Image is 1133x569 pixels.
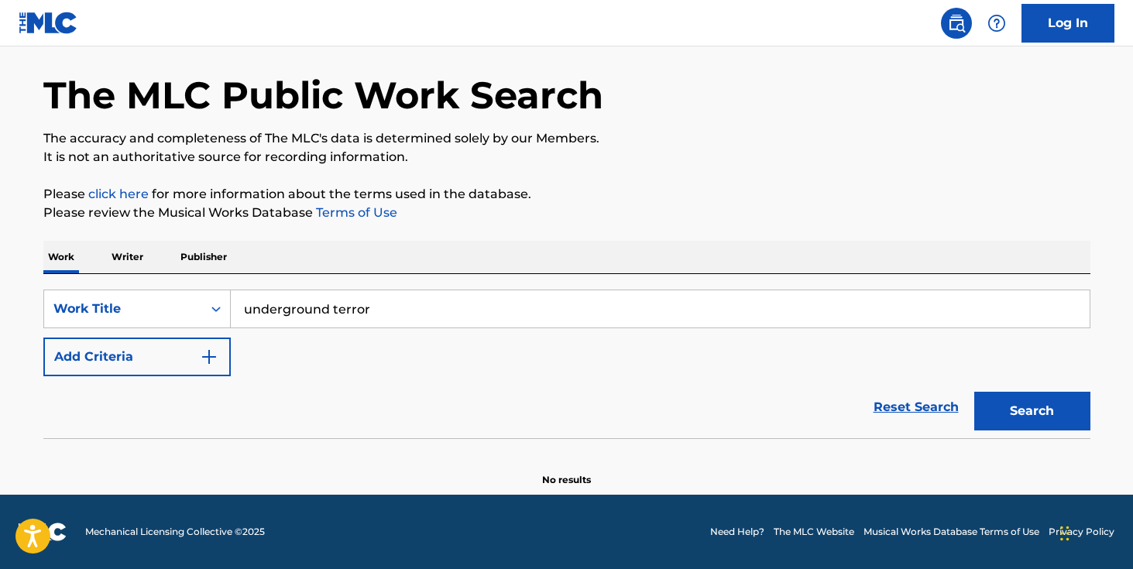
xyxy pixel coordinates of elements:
a: Need Help? [710,525,764,539]
div: Work Title [53,300,193,318]
button: Search [974,392,1090,430]
img: 9d2ae6d4665cec9f34b9.svg [200,348,218,366]
p: Work [43,241,79,273]
img: logo [19,523,67,541]
a: The MLC Website [774,525,854,539]
span: Mechanical Licensing Collective © 2025 [85,525,265,539]
p: Please review the Musical Works Database [43,204,1090,222]
a: Privacy Policy [1049,525,1114,539]
a: Public Search [941,8,972,39]
button: Add Criteria [43,338,231,376]
h1: The MLC Public Work Search [43,72,603,118]
iframe: Chat Widget [1056,495,1133,569]
img: help [987,14,1006,33]
a: Terms of Use [313,205,397,220]
p: Writer [107,241,148,273]
a: Reset Search [866,390,966,424]
p: The accuracy and completeness of The MLC's data is determined solely by our Members. [43,129,1090,148]
a: click here [88,187,149,201]
form: Search Form [43,290,1090,438]
div: Drag [1060,510,1069,557]
p: No results [542,454,591,487]
p: Publisher [176,241,232,273]
img: MLC Logo [19,12,78,34]
p: It is not an authoritative source for recording information. [43,148,1090,166]
a: Musical Works Database Terms of Use [863,525,1039,539]
p: Please for more information about the terms used in the database. [43,185,1090,204]
img: search [947,14,966,33]
div: Help [981,8,1012,39]
a: Log In [1021,4,1114,43]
